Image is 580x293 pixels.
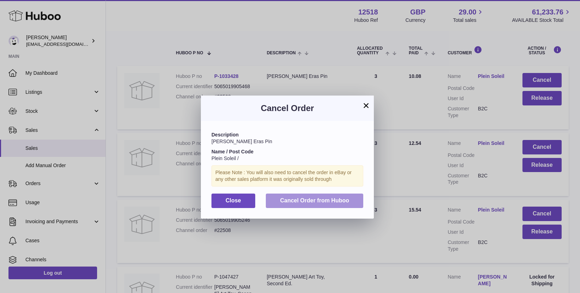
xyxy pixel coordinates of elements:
[211,155,239,161] span: Plein Soleil /
[211,194,255,208] button: Close
[266,194,363,208] button: Cancel Order from Huboo
[280,197,349,203] span: Cancel Order from Huboo
[211,132,239,138] strong: Description
[226,197,241,203] span: Close
[211,165,363,187] div: Please Note : You will also need to cancel the order in eBay or any other sales platform it was o...
[211,103,363,114] h3: Cancel Order
[211,139,272,144] span: [PERSON_NAME] Eras Pin
[211,149,253,154] strong: Name / Post Code
[362,101,370,110] button: ×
